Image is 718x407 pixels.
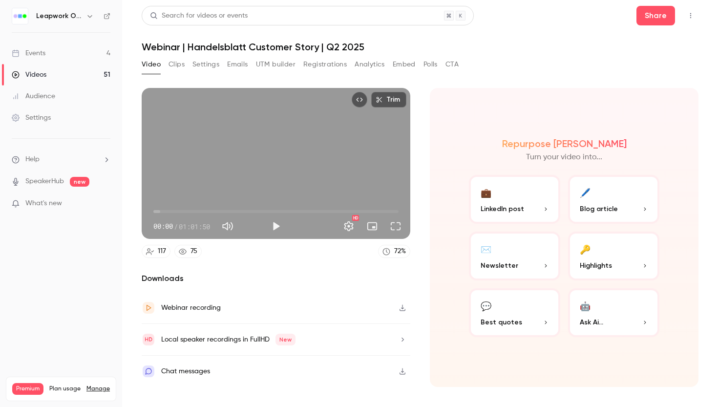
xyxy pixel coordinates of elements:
[36,11,82,21] h6: Leapwork Online Event
[526,151,602,163] p: Turn your video into...
[355,57,385,72] button: Analytics
[174,245,202,258] a: 75
[86,385,110,393] a: Manage
[142,57,161,72] button: Video
[423,57,438,72] button: Polls
[150,11,248,21] div: Search for videos or events
[636,6,675,25] button: Share
[12,48,45,58] div: Events
[25,154,40,165] span: Help
[481,260,518,271] span: Newsletter
[169,57,185,72] button: Clips
[161,334,296,345] div: Local speaker recordings in FullHD
[362,216,382,236] button: Turn on miniplayer
[568,175,659,224] button: 🖊️Blog article
[99,199,110,208] iframe: Noticeable Trigger
[142,273,410,284] h2: Downloads
[393,57,416,72] button: Embed
[190,246,197,257] div: 75
[580,260,612,271] span: Highlights
[469,232,560,280] button: ✉️Newsletter
[161,302,221,314] div: Webinar recording
[371,92,406,107] button: Trim
[142,41,698,53] h1: Webinar | Handelsblatt Customer Story | Q2 2025
[580,204,618,214] span: Blog article
[70,177,89,187] span: new
[12,154,110,165] li: help-dropdown-opener
[303,57,347,72] button: Registrations
[142,245,170,258] a: 117
[12,91,55,101] div: Audience
[227,57,248,72] button: Emails
[12,383,43,395] span: Premium
[275,334,296,345] span: New
[481,317,522,327] span: Best quotes
[256,57,296,72] button: UTM builder
[481,204,524,214] span: LinkedIn post
[481,298,491,313] div: 💬
[12,70,46,80] div: Videos
[25,176,64,187] a: SpeakerHub
[12,8,28,24] img: Leapwork Online Event
[394,246,406,257] div: 72 %
[481,185,491,200] div: 💼
[386,216,405,236] button: Full screen
[469,288,560,337] button: 💬Best quotes
[49,385,81,393] span: Plan usage
[192,57,219,72] button: Settings
[502,138,627,150] h2: Repurpose [PERSON_NAME]
[339,216,359,236] button: Settings
[158,246,166,257] div: 117
[580,185,591,200] div: 🖊️
[683,8,698,23] button: Top Bar Actions
[352,92,367,107] button: Embed video
[568,232,659,280] button: 🔑Highlights
[174,221,178,232] span: /
[445,57,459,72] button: CTA
[179,221,210,232] span: 01:01:50
[352,215,359,221] div: HD
[12,113,51,123] div: Settings
[481,241,491,257] div: ✉️
[580,241,591,257] div: 🔑
[568,288,659,337] button: 🤖Ask Ai...
[378,245,410,258] a: 72%
[266,216,286,236] button: Play
[153,221,173,232] span: 00:00
[580,298,591,313] div: 🤖
[25,198,62,209] span: What's new
[218,216,237,236] button: Mute
[580,317,603,327] span: Ask Ai...
[153,221,210,232] div: 00:00
[161,365,210,377] div: Chat messages
[469,175,560,224] button: 💼LinkedIn post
